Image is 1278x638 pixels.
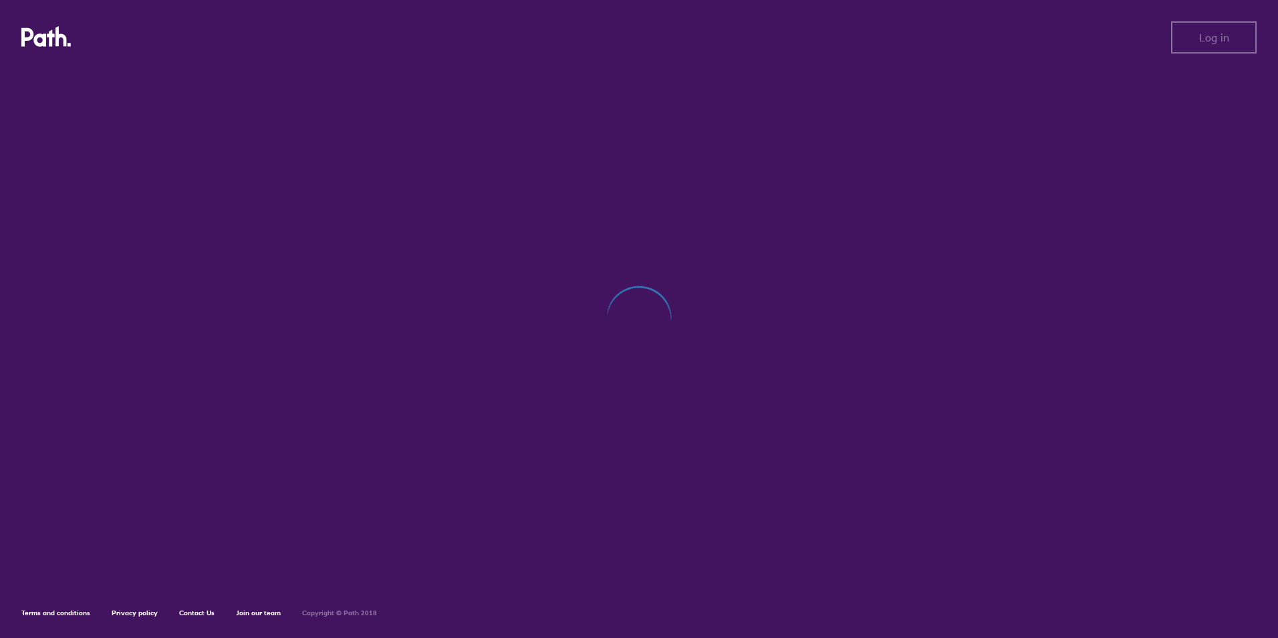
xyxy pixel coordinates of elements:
[302,609,377,617] h6: Copyright © Path 2018
[236,609,281,617] a: Join our team
[21,609,90,617] a: Terms and conditions
[179,609,215,617] a: Contact Us
[1199,31,1229,43] span: Log in
[1171,21,1257,54] button: Log in
[112,609,158,617] a: Privacy policy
